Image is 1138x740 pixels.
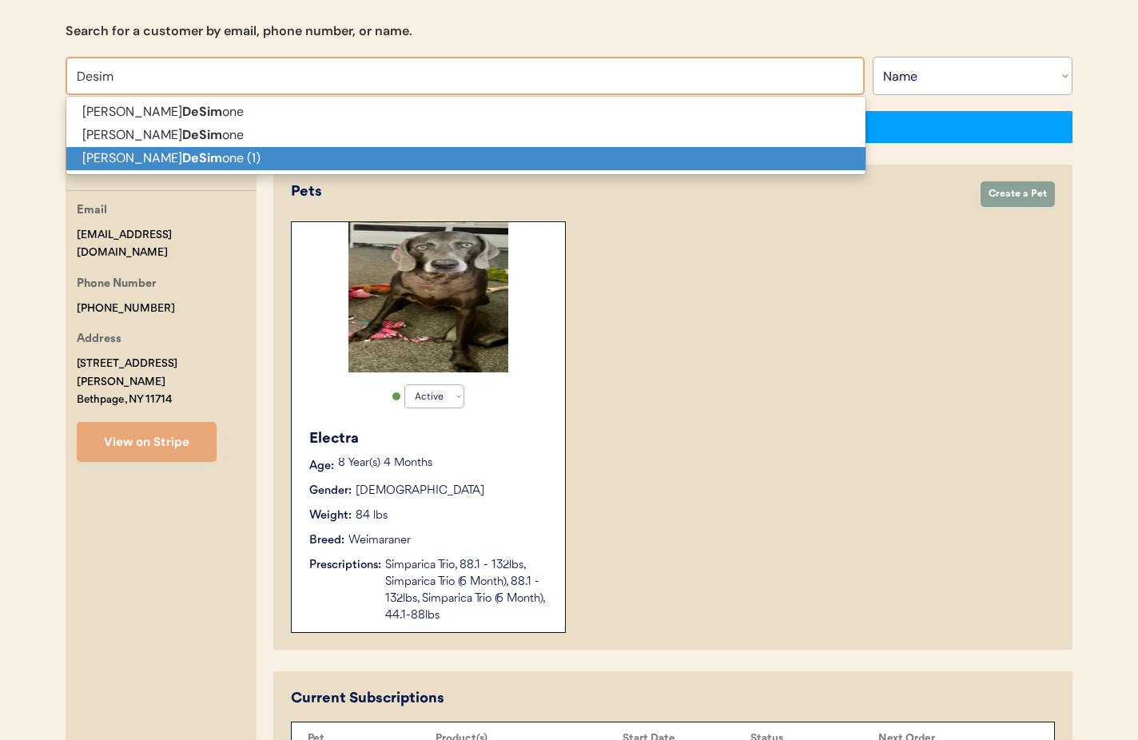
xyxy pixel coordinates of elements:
div: Phone Number [77,275,157,295]
div: [STREET_ADDRESS][PERSON_NAME] Bethpage , NY 11714 [77,355,257,409]
div: Email [77,201,107,221]
p: [PERSON_NAME] one (1) [66,147,865,170]
div: Weight: [309,507,352,524]
strong: DeSim [182,149,222,166]
div: Weimaraner [348,532,411,549]
div: Age: [309,458,334,475]
div: Pets [291,181,965,203]
p: [PERSON_NAME] one [66,124,865,147]
img: IMG_2575.jpeg [348,222,508,372]
input: Search by name [66,57,865,95]
strong: DeSim [182,126,222,143]
div: [EMAIL_ADDRESS][DOMAIN_NAME] [77,226,257,263]
div: Current Subscriptions [291,688,444,710]
strong: DeSim [182,103,222,120]
p: [PERSON_NAME] one [66,101,865,124]
div: Search for a customer by email, phone number, or name. [66,22,412,41]
div: Prescriptions: [309,557,381,574]
div: 84 lbs [356,507,388,524]
div: Breed: [309,532,344,549]
div: Electra [309,428,549,450]
button: Create a Pet [981,181,1055,207]
button: View on Stripe [77,422,217,462]
div: Gender: [309,483,352,499]
div: Address [77,330,121,350]
div: [DEMOGRAPHIC_DATA] [356,483,484,499]
div: Simparica Trio, 88.1 - 132lbs, Simparica Trio (6 Month), 88.1 - 132lbs, Simparica Trio (6 Month),... [385,557,549,624]
p: 8 Year(s) 4 Months [338,458,549,469]
div: [PHONE_NUMBER] [77,300,175,318]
